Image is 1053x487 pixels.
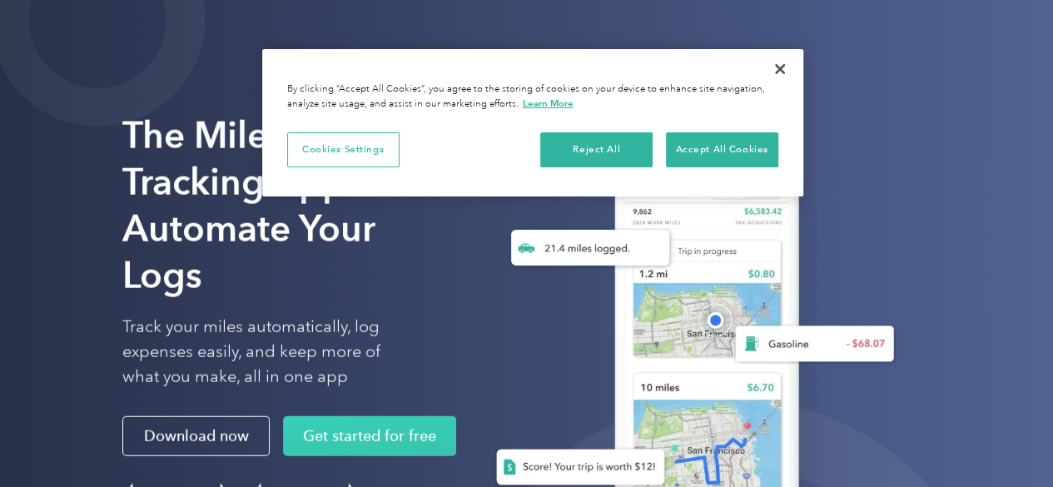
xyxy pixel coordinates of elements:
[287,132,400,167] button: Cookies Settings
[666,132,778,167] button: Accept All Cookies
[262,49,803,196] div: Cookie banner
[122,113,390,297] strong: The Mileage Tracking App to Automate Your Logs
[540,132,653,167] button: Reject All
[762,51,798,87] button: Close
[122,416,270,456] a: Download now
[287,82,778,112] div: By clicking “Accept All Cookies”, you agree to the storing of cookies on your device to enhance s...
[262,49,803,196] div: Privacy
[283,416,456,456] a: Get started for free
[122,315,420,390] p: Track your miles automatically, log expenses easily, and keep more of what you make, all in one app
[523,97,574,109] a: More information about your privacy, opens in a new tab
